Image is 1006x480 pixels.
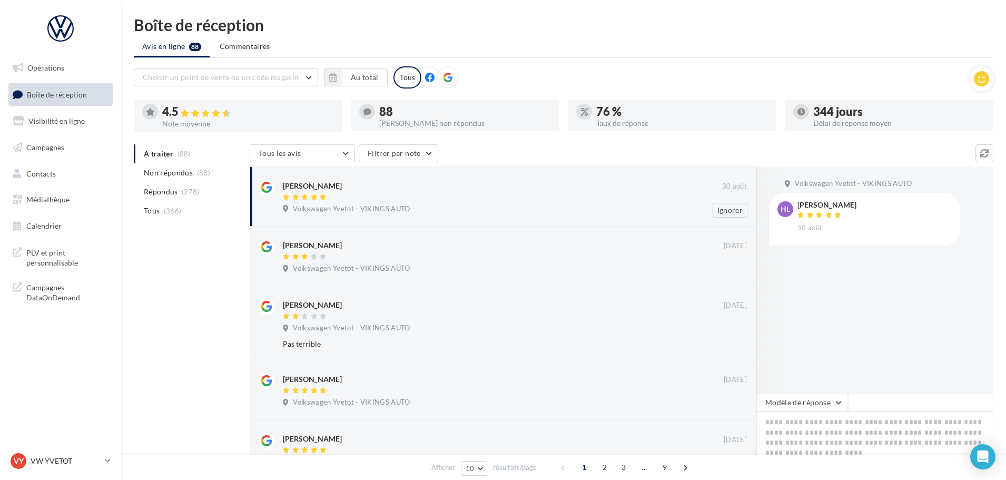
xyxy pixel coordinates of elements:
div: 76 % [596,106,768,117]
button: Au total [324,68,388,86]
div: 344 jours [813,106,985,117]
span: Calendrier [26,221,62,230]
a: Visibilité en ligne [6,110,115,132]
span: (278) [182,188,200,196]
a: PLV et print personnalisable [6,241,115,272]
div: [PERSON_NAME] non répondus [379,120,551,127]
span: Tous les avis [259,149,301,158]
button: 10 [461,461,488,476]
button: Ignorer [713,203,747,218]
span: Volkswagen Yvetot - VIKINGS AUTO [293,324,410,333]
a: Médiathèque [6,189,115,211]
span: Commentaires [220,42,270,51]
a: Opérations [6,57,115,79]
span: Non répondus [144,168,193,178]
span: Tous [144,205,160,216]
span: Boîte de réception [27,90,87,99]
span: 30 août [797,223,822,233]
div: [PERSON_NAME] [283,240,342,251]
span: 1 [576,459,593,476]
span: résultats/page [493,463,537,473]
span: [DATE] [724,375,747,385]
div: Taux de réponse [596,120,768,127]
span: 9 [656,459,673,476]
span: VY [14,456,24,466]
div: Open Intercom Messenger [970,444,995,469]
span: (88) [197,169,210,177]
div: [PERSON_NAME] [283,374,342,385]
span: [DATE] [724,301,747,310]
span: HL [781,204,790,214]
div: [PERSON_NAME] [797,201,856,209]
div: [PERSON_NAME] [283,300,342,310]
a: Calendrier [6,215,115,237]
span: Opérations [27,63,64,72]
span: [DATE] [724,241,747,251]
button: Choisir un point de vente ou un code magasin [134,68,318,86]
span: 30 août [722,182,747,191]
a: Campagnes DataOnDemand [6,276,115,307]
div: Boîte de réception [134,17,993,33]
span: Volkswagen Yvetot - VIKINGS AUTO [293,264,410,273]
a: Boîte de réception [6,83,115,106]
span: Campagnes DataOnDemand [26,280,109,303]
span: Volkswagen Yvetot - VIKINGS AUTO [293,398,410,407]
div: [PERSON_NAME] [283,181,342,191]
span: Afficher [431,463,455,473]
a: VY VW YVETOT [8,451,113,471]
button: Au total [342,68,388,86]
div: Note moyenne [162,120,334,128]
a: Campagnes [6,136,115,159]
button: Filtrer par note [359,144,438,162]
span: [DATE] [724,435,747,445]
div: Pas terrible [283,339,678,349]
div: Tous [393,66,421,89]
span: Visibilité en ligne [28,116,85,125]
span: 2 [596,459,613,476]
div: 88 [379,106,551,117]
a: Contacts [6,163,115,185]
span: (366) [164,207,182,215]
div: [PERSON_NAME] [283,434,342,444]
span: Campagnes [26,143,64,152]
div: 4.5 [162,106,334,118]
span: PLV et print personnalisable [26,246,109,268]
span: Contacts [26,169,56,178]
span: Volkswagen Yvetot - VIKINGS AUTO [795,179,912,189]
div: Délai de réponse moyen [813,120,985,127]
span: 3 [615,459,632,476]
button: Tous les avis [250,144,355,162]
span: 10 [466,464,475,473]
span: ... [636,459,653,476]
span: Choisir un point de vente ou un code magasin [143,73,299,82]
span: Médiathèque [26,195,70,204]
span: Répondus [144,187,178,197]
span: Volkswagen Yvetot - VIKINGS AUTO [293,204,410,214]
p: VW YVETOT [31,456,101,466]
button: Modèle de réponse [756,394,848,412]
